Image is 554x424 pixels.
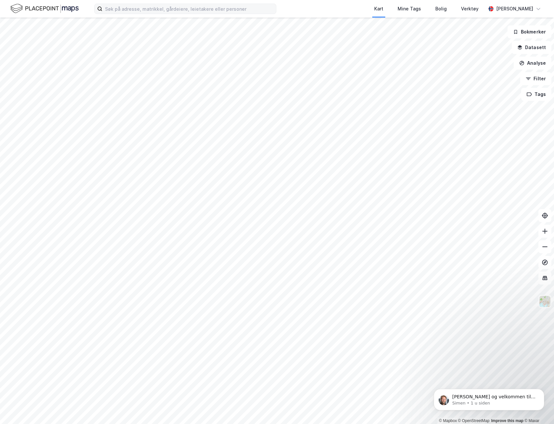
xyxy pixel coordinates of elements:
[461,5,479,13] div: Verktøy
[496,5,533,13] div: [PERSON_NAME]
[539,295,551,308] img: Z
[102,4,276,14] input: Søk på adresse, matrikkel, gårdeiere, leietakere eller personer
[435,5,447,13] div: Bolig
[398,5,421,13] div: Mine Tags
[10,3,79,14] img: logo.f888ab2527a4732fd821a326f86c7f29.svg
[514,57,551,70] button: Analyse
[491,418,523,423] a: Improve this map
[424,375,554,421] iframe: Intercom notifications melding
[512,41,551,54] button: Datasett
[520,72,551,85] button: Filter
[374,5,383,13] div: Kart
[521,88,551,101] button: Tags
[458,418,490,423] a: OpenStreetMap
[439,418,457,423] a: Mapbox
[508,25,551,38] button: Bokmerker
